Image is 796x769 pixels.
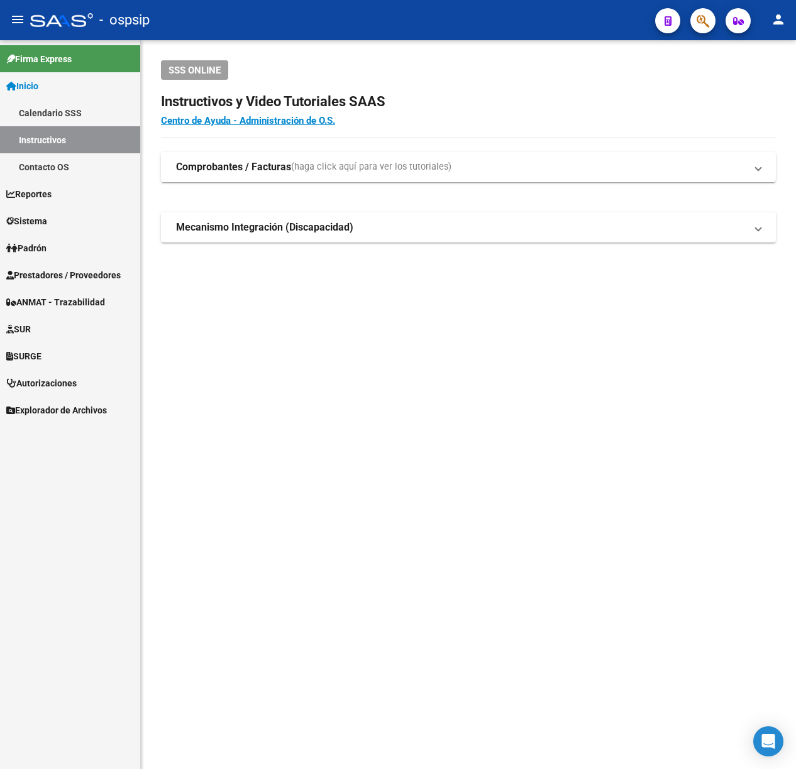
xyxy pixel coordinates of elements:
span: SURGE [6,349,41,363]
span: Explorador de Archivos [6,403,107,417]
span: ANMAT - Trazabilidad [6,295,105,309]
span: Autorizaciones [6,376,77,390]
a: Centro de Ayuda - Administración de O.S. [161,115,335,126]
mat-expansion-panel-header: Comprobantes / Facturas(haga click aquí para ver los tutoriales) [161,152,776,182]
strong: Mecanismo Integración (Discapacidad) [176,221,353,234]
mat-icon: person [771,12,786,27]
mat-expansion-panel-header: Mecanismo Integración (Discapacidad) [161,212,776,243]
h2: Instructivos y Video Tutoriales SAAS [161,90,776,114]
span: Prestadores / Proveedores [6,268,121,282]
span: - ospsip [99,6,150,34]
span: Padrón [6,241,47,255]
div: Open Intercom Messenger [753,726,783,756]
span: Inicio [6,79,38,93]
span: SUR [6,322,31,336]
button: SSS ONLINE [161,60,228,80]
strong: Comprobantes / Facturas [176,160,291,174]
span: Firma Express [6,52,72,66]
span: Sistema [6,214,47,228]
span: (haga click aquí para ver los tutoriales) [291,160,451,174]
span: Reportes [6,187,52,201]
span: SSS ONLINE [169,65,221,76]
mat-icon: menu [10,12,25,27]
